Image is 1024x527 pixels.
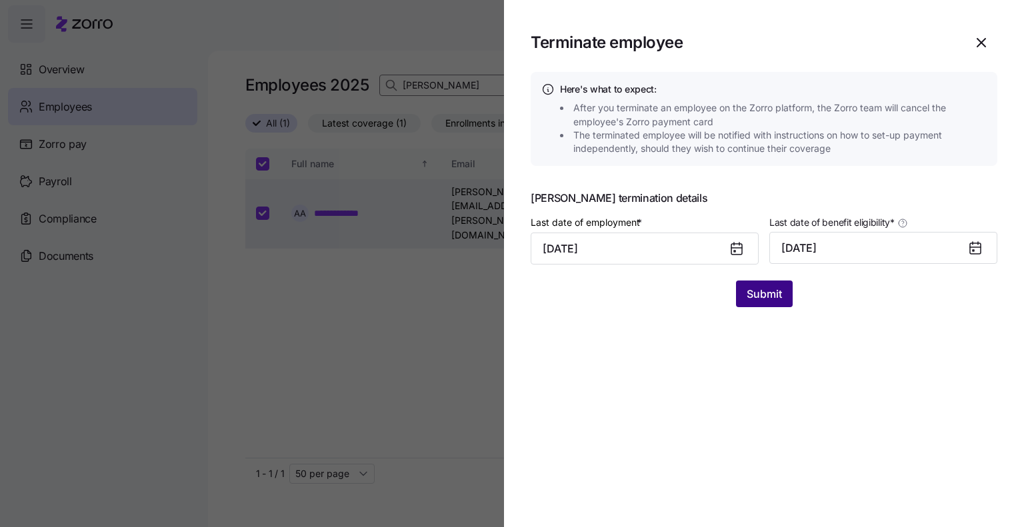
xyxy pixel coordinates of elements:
[560,83,987,96] h4: Here's what to expect:
[531,233,759,264] input: MM/DD/YYYY
[573,129,991,156] span: The terminated employee will be notified with instructions on how to set-up payment independently...
[747,286,782,302] span: Submit
[531,32,683,53] h1: Terminate employee
[769,216,895,229] span: Last date of benefit eligibility *
[573,101,991,129] span: After you terminate an employee on the Zorro platform, the Zorro team will cancel the employee's ...
[769,232,997,264] button: [DATE]
[736,280,793,307] button: Submit
[531,215,645,230] label: Last date of employment
[531,193,997,203] span: [PERSON_NAME] termination details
